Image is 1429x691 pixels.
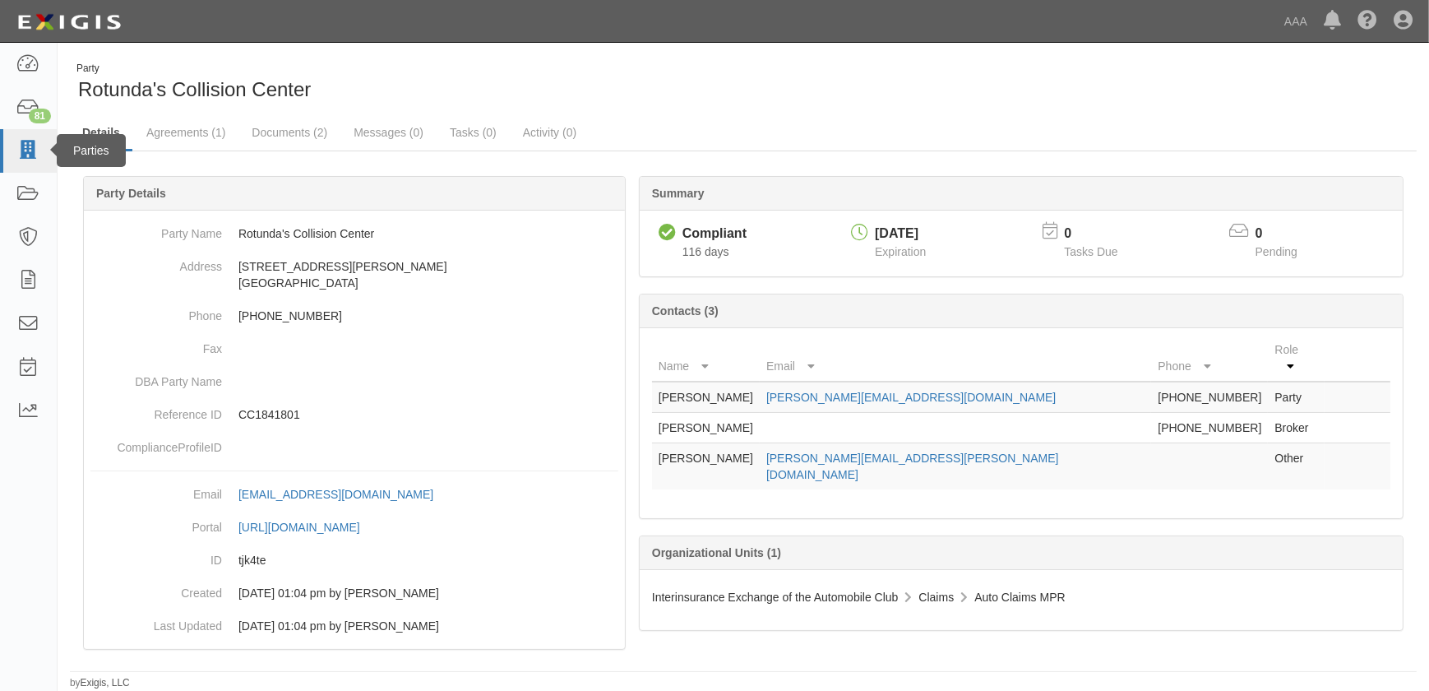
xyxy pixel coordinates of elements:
dd: [STREET_ADDRESS][PERSON_NAME] [GEOGRAPHIC_DATA] [90,250,618,299]
dd: [PHONE_NUMBER] [90,299,618,332]
span: Auto Claims MPR [974,591,1065,604]
a: Exigis, LLC [81,677,130,689]
a: AAA [1276,5,1316,38]
div: 81 [29,109,51,123]
a: [PERSON_NAME][EMAIL_ADDRESS][DOMAIN_NAME] [766,391,1056,404]
dt: Portal [90,511,222,536]
dt: Reference ID [90,398,222,423]
td: [PERSON_NAME] [652,382,760,413]
p: CC1841801 [238,406,618,423]
dt: ComplianceProfileID [90,431,222,456]
dt: Address [90,250,222,275]
span: Interinsurance Exchange of the Automobile Club [652,591,899,604]
a: Activity (0) [511,116,589,149]
dd: tjk4te [90,544,618,577]
i: Help Center - Complianz [1357,12,1377,31]
dt: Party Name [90,217,222,242]
a: Documents (2) [239,116,340,149]
span: Tasks Due [1064,245,1117,258]
td: Broker [1268,413,1325,443]
span: Expiration [875,245,926,258]
a: [EMAIL_ADDRESS][DOMAIN_NAME] [238,488,451,501]
p: 0 [1064,225,1138,243]
span: Pending [1256,245,1297,258]
td: [PHONE_NUMBER] [1151,382,1268,413]
td: Party [1268,382,1325,413]
dt: Created [90,577,222,601]
b: Organizational Units (1) [652,546,781,559]
th: Name [652,335,760,382]
a: Details [70,116,132,151]
a: [URL][DOMAIN_NAME] [238,521,378,534]
div: Compliant [682,225,747,243]
dt: DBA Party Name [90,365,222,390]
a: [PERSON_NAME][EMAIL_ADDRESS][PERSON_NAME][DOMAIN_NAME] [766,452,1059,481]
dd: Rotunda's Collision Center [90,217,618,250]
div: [DATE] [875,225,926,243]
dd: 05/27/2025 01:04 pm by Benjamin Tully [90,577,618,610]
th: Role [1268,335,1325,382]
td: [PHONE_NUMBER] [1151,413,1268,443]
a: Messages (0) [341,116,436,149]
div: Parties [57,134,126,167]
a: Agreements (1) [134,116,238,149]
div: [EMAIL_ADDRESS][DOMAIN_NAME] [238,486,433,503]
span: Rotunda's Collision Center [78,78,311,100]
div: Rotunda's Collision Center [70,62,731,104]
b: Contacts (3) [652,304,719,318]
dd: 05/27/2025 01:04 pm by Benjamin Tully [90,610,618,642]
p: 0 [1256,225,1318,243]
small: by [70,676,130,690]
b: Party Details [96,187,166,200]
dt: Fax [90,332,222,357]
a: Tasks (0) [437,116,509,149]
b: Summary [652,187,705,200]
th: Email [760,335,1151,382]
td: Other [1268,443,1325,490]
img: logo-5460c22ac91f19d4615b14bd174203de0afe785f0fc80cf4dbbc73dc1793850b.png [12,7,126,37]
dt: Email [90,478,222,503]
th: Phone [1151,335,1268,382]
dt: Phone [90,299,222,324]
span: Since 05/30/2025 [682,245,729,258]
td: [PERSON_NAME] [652,443,760,490]
i: Compliant [659,225,676,242]
dt: Last Updated [90,610,222,634]
td: [PERSON_NAME] [652,413,760,443]
div: Party [76,62,311,76]
dt: ID [90,544,222,568]
span: Claims [918,591,954,604]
